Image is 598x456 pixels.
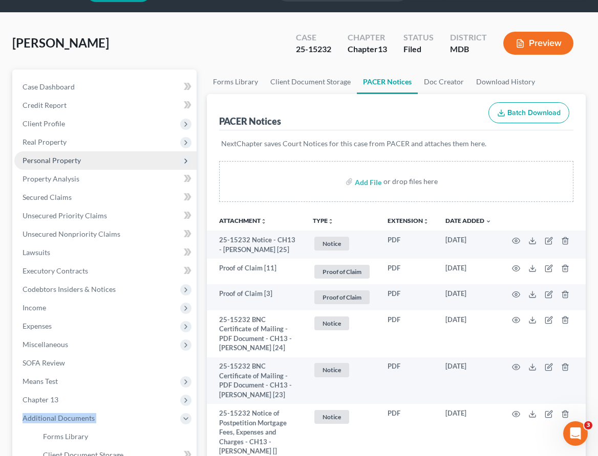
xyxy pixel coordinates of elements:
div: Case [296,32,331,43]
div: District [450,32,487,43]
span: Unsecured Nonpriority Claims [23,230,120,238]
span: Batch Download [507,108,561,117]
i: expand_more [485,218,492,224]
a: Doc Creator [418,70,470,94]
span: Lawsuits [23,248,50,257]
div: Chapter [348,43,387,55]
span: Means Test [23,377,58,385]
span: [PERSON_NAME] [12,35,109,50]
span: Credit Report [23,101,67,109]
span: Secured Claims [23,193,72,201]
div: Status [403,32,434,43]
a: Forms Library [207,70,264,94]
span: Real Property [23,138,67,146]
span: Unsecured Priority Claims [23,211,107,220]
span: Notice [314,316,349,330]
span: Property Analysis [23,174,79,183]
span: Additional Documents [23,414,95,422]
td: 25-15232 BNC Certificate of Mailing - PDF Document - CH13 - [PERSON_NAME] [24] [207,310,305,357]
a: Download History [470,70,541,94]
span: Executory Contracts [23,266,88,275]
button: Preview [503,32,573,55]
span: Chapter 13 [23,395,58,404]
a: Executory Contracts [14,262,197,280]
a: Unsecured Priority Claims [14,207,197,225]
td: [DATE] [437,310,500,357]
span: Forms Library [43,432,88,441]
div: or drop files here [383,176,438,187]
td: PDF [379,284,437,310]
i: unfold_more [261,218,267,224]
td: 25-15232 BNC Certificate of Mailing - PDF Document - CH13 - [PERSON_NAME] [23] [207,357,305,404]
a: Secured Claims [14,188,197,207]
a: SOFA Review [14,354,197,372]
a: Client Document Storage [264,70,357,94]
a: Property Analysis [14,170,197,188]
a: Extensionunfold_more [388,217,429,224]
a: Case Dashboard [14,78,197,96]
div: Filed [403,43,434,55]
td: [DATE] [437,231,500,259]
td: [DATE] [437,284,500,310]
span: Income [23,303,46,312]
td: [DATE] [437,357,500,404]
span: Client Profile [23,119,65,128]
td: [DATE] [437,259,500,285]
td: PDF [379,231,437,259]
td: PDF [379,357,437,404]
button: TYPEunfold_more [313,218,334,224]
i: unfold_more [423,218,429,224]
td: Proof of Claim [3] [207,284,305,310]
span: Proof of Claim [314,265,370,279]
div: 25-15232 [296,43,331,55]
a: Notice [313,361,371,378]
div: PACER Notices [219,115,281,127]
span: Notice [314,410,349,424]
span: 13 [378,44,387,54]
a: Notice [313,315,371,332]
p: NextChapter saves Court Notices for this case from PACER and attaches them here. [221,139,571,149]
button: Batch Download [488,102,569,124]
span: Personal Property [23,156,81,165]
span: Expenses [23,322,52,330]
a: Credit Report [14,96,197,115]
div: Chapter [348,32,387,43]
span: Case Dashboard [23,82,75,91]
span: Miscellaneous [23,340,68,349]
span: Proof of Claim [314,290,370,304]
td: 25-15232 Notice - CH13 - [PERSON_NAME] [25] [207,231,305,259]
a: Unsecured Nonpriority Claims [14,225,197,243]
td: PDF [379,310,437,357]
a: Notice [313,408,371,425]
i: unfold_more [328,218,334,224]
span: Notice [314,363,349,377]
td: PDF [379,259,437,285]
span: 3 [584,421,592,429]
span: Notice [314,237,349,250]
td: Proof of Claim [11] [207,259,305,285]
a: Forms Library [35,427,197,446]
span: SOFA Review [23,358,65,367]
a: Notice [313,235,371,252]
a: PACER Notices [357,70,418,94]
a: Attachmentunfold_more [219,217,267,224]
a: Proof of Claim [313,289,371,306]
div: MDB [450,43,487,55]
a: Lawsuits [14,243,197,262]
iframe: Intercom live chat [563,421,588,446]
a: Proof of Claim [313,263,371,280]
a: Date Added expand_more [445,217,492,224]
span: Codebtors Insiders & Notices [23,285,116,293]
